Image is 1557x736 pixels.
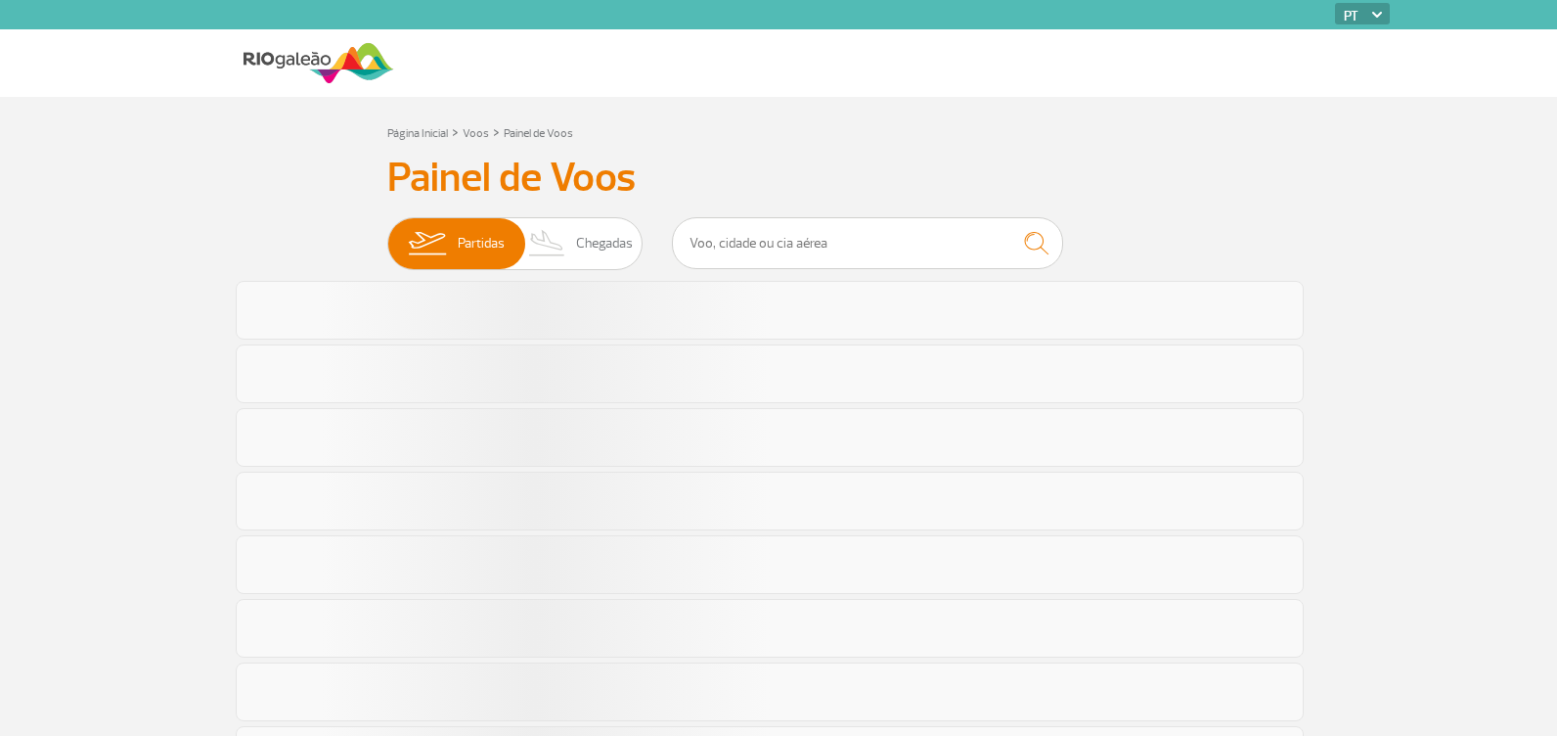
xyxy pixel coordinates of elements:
span: Partidas [458,218,505,269]
a: > [452,120,459,143]
a: > [493,120,500,143]
img: slider-desembarque [518,218,576,269]
span: Chegadas [576,218,633,269]
a: Voos [463,126,489,141]
a: Painel de Voos [504,126,573,141]
input: Voo, cidade ou cia aérea [672,217,1063,269]
a: Página Inicial [387,126,448,141]
h3: Painel de Voos [387,154,1170,203]
img: slider-embarque [396,218,458,269]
